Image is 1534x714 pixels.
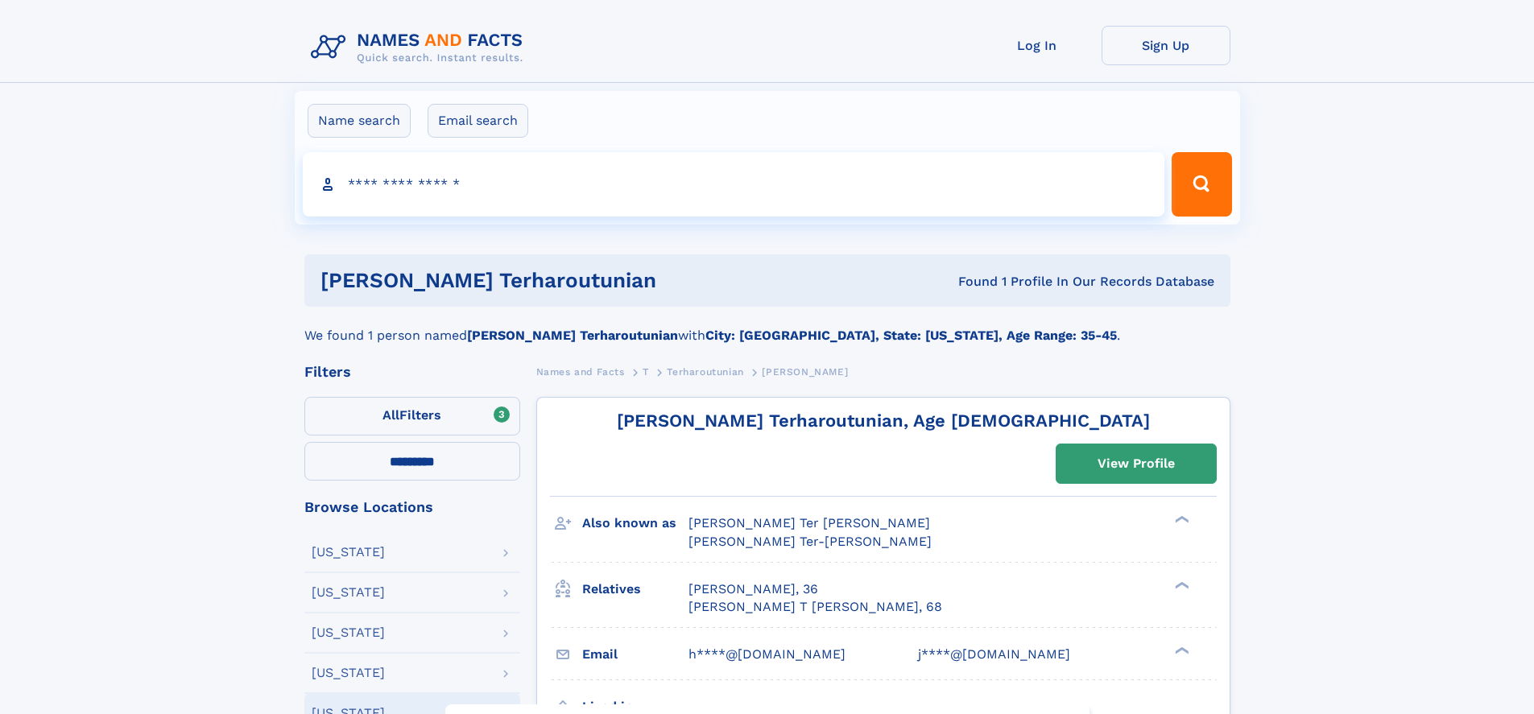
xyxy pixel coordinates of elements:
[304,500,520,514] div: Browse Locations
[582,576,688,603] h3: Relatives
[582,641,688,668] h3: Email
[304,397,520,435] label: Filters
[667,361,743,382] a: Terharoutunian
[303,152,1165,217] input: search input
[667,366,743,378] span: Terharoutunian
[1172,152,1231,217] button: Search Button
[1171,645,1190,655] div: ❯
[1102,26,1230,65] a: Sign Up
[320,270,808,291] h1: [PERSON_NAME] Terharoutunian
[428,104,528,138] label: Email search
[312,586,385,599] div: [US_STATE]
[688,534,932,549] span: [PERSON_NAME] Ter-[PERSON_NAME]
[688,580,818,598] a: [PERSON_NAME], 36
[304,307,1230,345] div: We found 1 person named with .
[688,598,942,616] a: [PERSON_NAME] T [PERSON_NAME], 68
[1171,580,1190,590] div: ❯
[688,515,930,530] span: [PERSON_NAME] Ter [PERSON_NAME]
[643,361,649,382] a: T
[705,328,1117,343] b: City: [GEOGRAPHIC_DATA], State: [US_STATE], Age Range: 35-45
[643,366,649,378] span: T
[382,407,399,423] span: All
[582,510,688,537] h3: Also known as
[312,546,385,559] div: [US_STATE]
[536,361,625,382] a: Names and Facts
[807,273,1214,291] div: Found 1 Profile In Our Records Database
[312,667,385,679] div: [US_STATE]
[617,411,1150,431] a: [PERSON_NAME] Terharoutunian, Age [DEMOGRAPHIC_DATA]
[312,626,385,639] div: [US_STATE]
[1098,445,1175,482] div: View Profile
[973,26,1102,65] a: Log In
[762,366,848,378] span: [PERSON_NAME]
[304,26,536,69] img: Logo Names and Facts
[467,328,678,343] b: [PERSON_NAME] Terharoutunian
[308,104,411,138] label: Name search
[1171,514,1190,525] div: ❯
[1056,444,1216,483] a: View Profile
[304,365,520,379] div: Filters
